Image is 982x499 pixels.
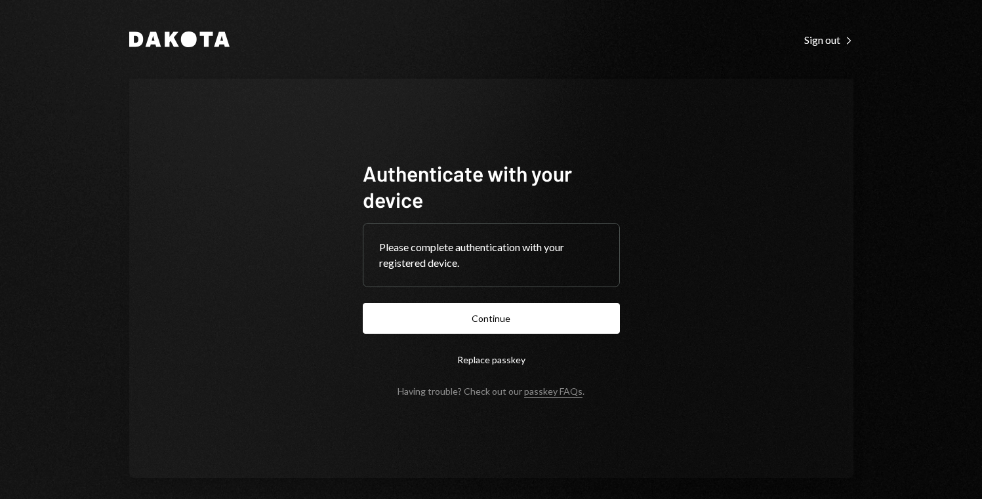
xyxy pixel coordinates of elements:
div: Having trouble? Check out our . [398,386,584,397]
button: Replace passkey [363,344,620,375]
button: Continue [363,303,620,334]
div: Sign out [804,33,853,47]
div: Please complete authentication with your registered device. [379,239,604,271]
a: passkey FAQs [524,386,583,398]
h1: Authenticate with your device [363,160,620,212]
a: Sign out [804,32,853,47]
